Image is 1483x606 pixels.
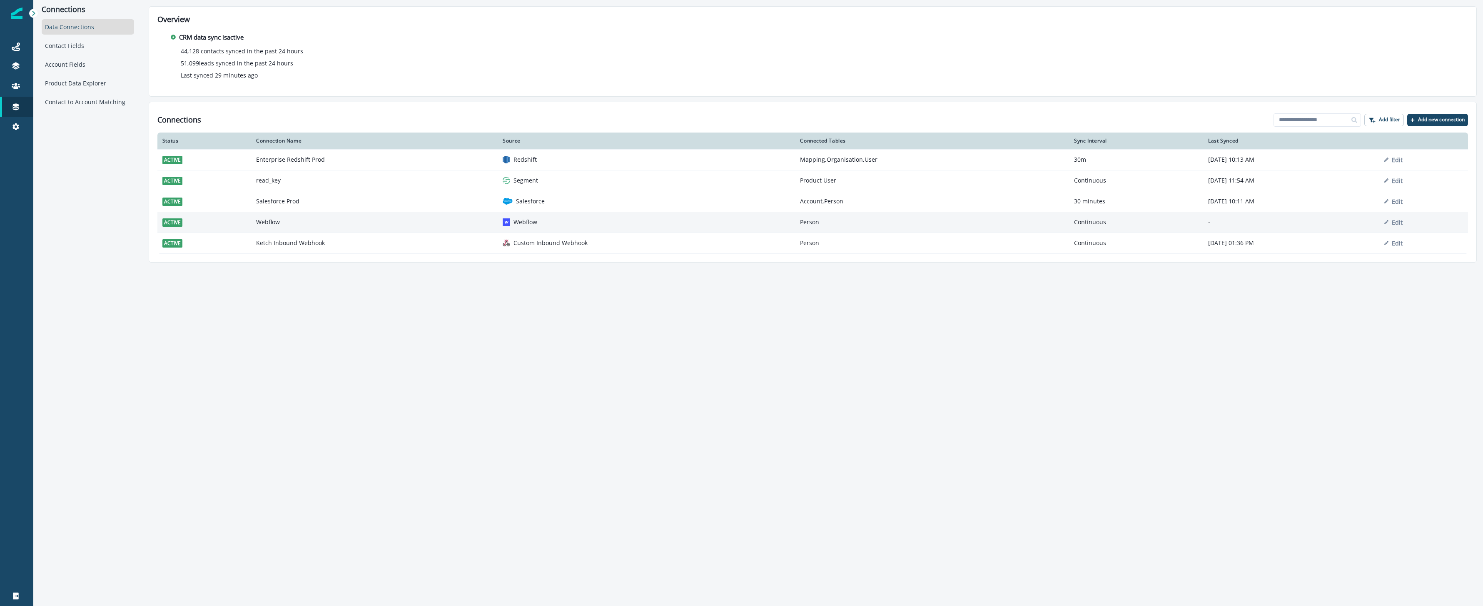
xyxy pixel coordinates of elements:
img: segment [503,177,510,184]
button: Add new connection [1407,114,1468,126]
div: Last Synced [1208,138,1374,144]
p: - [1208,218,1374,226]
p: Add filter [1379,117,1400,123]
td: 30m [1069,149,1203,170]
div: Status [162,138,247,144]
img: webflow [503,218,510,226]
button: Edit [1384,239,1403,247]
td: Continuous [1069,170,1203,191]
p: Edit [1392,198,1403,205]
h1: Connections [157,115,201,125]
td: Mapping,Organisation,User [795,149,1069,170]
td: Salesforce Prod [251,191,498,212]
a: activeWebflowwebflowWebflowPersonContinuous-Edit [157,212,1468,233]
a: activeSalesforce ProdsalesforceSalesforceAccount,Person30 minutes[DATE] 10:11 AMEdit [157,191,1468,212]
span: active [162,198,182,206]
td: Ketch Inbound Webhook [251,233,498,253]
button: Edit [1384,198,1403,205]
p: Redshift [513,155,537,164]
p: Edit [1392,218,1403,226]
div: Sync Interval [1074,138,1198,144]
img: Inflection [11,8,22,19]
p: Last synced 29 minutes ago [181,71,258,80]
div: Account Fields [42,57,134,72]
div: Data Connections [42,19,134,35]
span: active [162,239,182,248]
div: Connection Name [256,138,493,144]
button: Add filter [1364,114,1404,126]
td: Continuous [1069,233,1203,253]
img: generic inbound webhook [503,239,510,247]
p: Edit [1392,177,1403,185]
div: Source [503,138,790,144]
button: Edit [1384,218,1403,226]
p: [DATE] 10:11 AM [1208,197,1374,205]
td: Person [795,212,1069,233]
td: Webflow [251,212,498,233]
div: Product Data Explorer [42,75,134,91]
a: activeread_keysegmentSegmentProduct UserContinuous[DATE] 11:54 AMEdit [157,170,1468,191]
td: Continuous [1069,212,1203,233]
div: Contact Fields [42,38,134,53]
h2: Overview [157,15,1468,24]
button: Edit [1384,156,1403,164]
p: [DATE] 11:54 AM [1208,176,1374,185]
span: active [162,177,182,185]
p: 44,128 contacts synced in the past 24 hours [181,47,303,55]
p: Custom Inbound Webhook [513,239,588,247]
td: Enterprise Redshift Prod [251,149,498,170]
p: Webflow [513,218,537,226]
span: active [162,218,182,227]
button: Edit [1384,177,1403,185]
p: [DATE] 10:13 AM [1208,155,1374,164]
td: Account,Person [795,191,1069,212]
p: CRM data sync is active [179,33,244,42]
p: Add new connection [1418,117,1465,123]
td: read_key [251,170,498,191]
p: [DATE] 01:36 PM [1208,239,1374,247]
a: activeEnterprise Redshift ProdredshiftRedshiftMapping,Organisation,User30m[DATE] 10:13 AMEdit [157,149,1468,170]
p: Edit [1392,156,1403,164]
span: active [162,156,182,164]
div: Contact to Account Matching [42,94,134,110]
p: Segment [513,176,538,185]
img: redshift [503,156,510,163]
p: Salesforce [516,197,545,205]
td: 30 minutes [1069,191,1203,212]
p: 51,099 leads synced in the past 24 hours [181,59,293,68]
div: Connected Tables [800,138,1064,144]
td: Product User [795,170,1069,191]
p: Connections [42,5,134,14]
p: Edit [1392,239,1403,247]
a: activeKetch Inbound Webhookgeneric inbound webhookCustom Inbound WebhookPersonContinuous[DATE] 01... [157,233,1468,253]
img: salesforce [503,196,513,206]
td: Person [795,233,1069,253]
